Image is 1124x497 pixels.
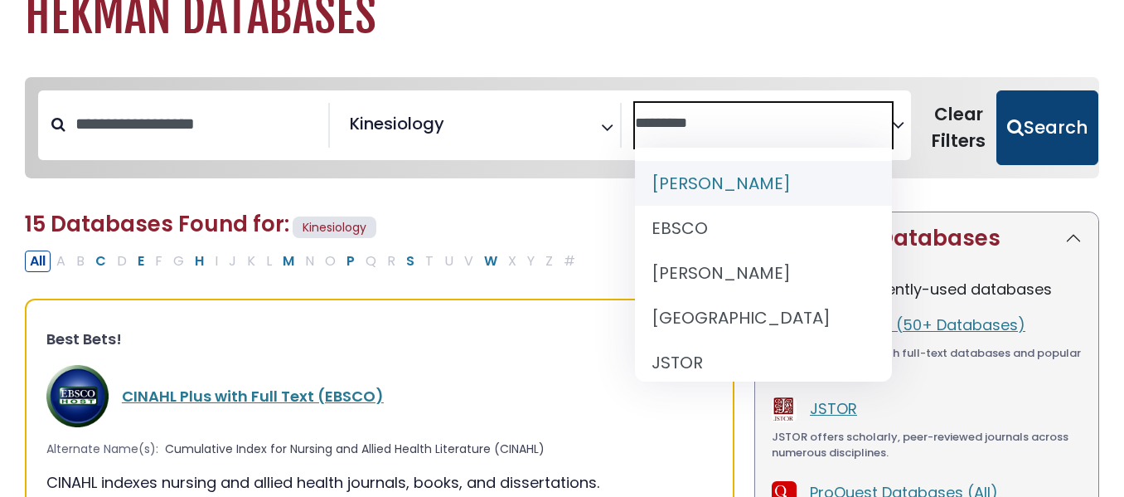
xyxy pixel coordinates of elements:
button: Filter Results P [342,251,360,272]
div: JSTOR offers scholarly, peer-reviewed journals across numerous disciplines. [772,429,1082,461]
button: All [25,251,51,272]
button: Filter Results W [479,251,502,272]
span: Kinesiology [293,217,376,239]
div: Powerful platform with full-text databases and popular information. [772,345,1082,378]
button: Clear Filters [921,90,996,165]
button: Featured Databases [755,212,1098,265]
li: [PERSON_NAME] [635,161,892,206]
a: CINAHL Plus with Full Text (EBSCO) [122,386,384,407]
a: EBSCOhost (50+ Databases) [810,314,1025,335]
li: Kinesiology [343,111,444,136]
button: Filter Results E [133,251,149,272]
li: [GEOGRAPHIC_DATA] [635,295,892,340]
li: EBSCO [635,206,892,251]
span: 15 Databases Found for: [25,209,289,239]
button: Filter Results C [90,251,111,272]
div: Alpha-list to filter by first letter of database name [25,250,582,270]
p: The most frequently-used databases [772,278,1082,300]
button: Filter Results H [190,251,209,272]
input: Search database by title or keyword [65,110,328,138]
textarea: Search [635,115,893,133]
a: JSTOR [810,398,857,419]
span: Kinesiology [350,111,444,136]
nav: Search filters [25,77,1099,178]
span: Cumulative Index for Nursing and Allied Health Literature (CINAHL) [165,441,545,458]
button: Submit for Search Results [996,90,1098,165]
h3: Best Bets! [46,330,713,348]
span: Alternate Name(s): [46,441,158,458]
div: CINAHL indexes nursing and allied health journals, books, and dissertations. [46,471,713,494]
button: Filter Results M [278,251,299,272]
li: JSTOR [635,340,892,385]
li: [PERSON_NAME] [635,251,892,295]
textarea: Search [448,120,459,138]
button: Filter Results S [401,251,419,272]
